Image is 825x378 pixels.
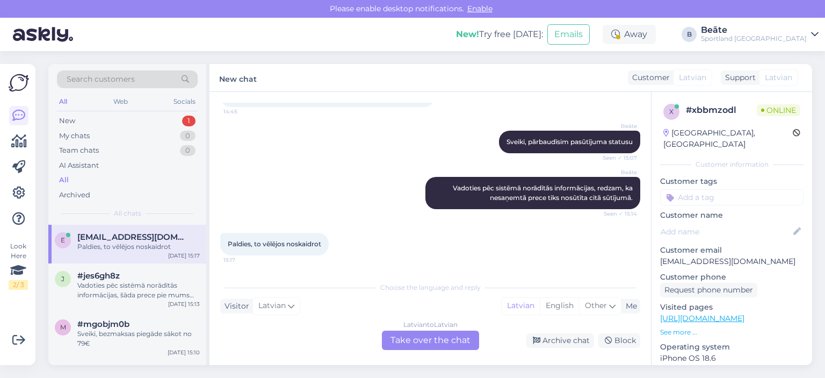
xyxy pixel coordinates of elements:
[223,256,264,264] span: 15:17
[258,300,286,312] span: Latvian
[598,333,640,348] div: Block
[757,104,800,116] span: Online
[168,252,200,260] div: [DATE] 15:17
[59,131,90,141] div: My chats
[59,116,75,126] div: New
[59,160,99,171] div: AI Assistant
[597,154,637,162] span: Seen ✓ 15:07
[59,175,69,186] div: All
[603,25,656,44] div: Away
[660,256,804,267] p: [EMAIL_ADDRESS][DOMAIN_NAME]
[660,160,804,169] div: Customer information
[597,210,637,218] span: Seen ✓ 15:14
[701,34,807,43] div: Sportland [GEOGRAPHIC_DATA]
[220,301,249,312] div: Visitor
[585,301,607,310] span: Other
[660,272,804,283] p: Customer phone
[61,275,64,283] span: j
[9,280,28,290] div: 2 / 3
[453,184,634,202] span: Vadoties pēc sistēmā norādītās informācijas, redzam, ka nesaņemtā prece tiks nosūtīta citā sūtījumā.
[456,29,479,39] b: New!
[597,122,637,130] span: Beāte
[180,145,196,156] div: 0
[111,95,130,109] div: Web
[60,323,66,331] span: m
[77,319,129,329] span: #mgobjm0b
[77,329,200,348] div: Sveiki, bezmaksas piegāde sākot no 79€
[502,298,540,314] div: Latvian
[701,26,819,43] a: BeāteSportland [GEOGRAPHIC_DATA]
[660,313,744,323] a: [URL][DOMAIN_NAME]
[660,210,804,221] p: Customer name
[628,72,670,83] div: Customer
[59,190,90,201] div: Archived
[621,301,637,312] div: Me
[660,245,804,256] p: Customer email
[171,95,198,109] div: Socials
[660,189,804,205] input: Add a tag
[660,341,804,353] p: Operating system
[669,108,674,116] span: x
[9,73,29,93] img: Askly Logo
[57,95,69,109] div: All
[721,72,756,83] div: Support
[182,116,196,126] div: 1
[223,108,264,116] span: 14:45
[682,27,697,42] div: B
[220,283,640,293] div: Choose the language and reply
[168,348,200,356] div: [DATE] 15:10
[180,131,196,141] div: 0
[77,242,200,252] div: Paldies, to vēlējos noskaidrot
[77,232,189,242] span: evanevercika@inbox.lv
[660,176,804,187] p: Customer tags
[597,168,637,176] span: Beāte
[765,72,792,83] span: Latvian
[686,104,757,117] div: # xbbmzodl
[456,28,543,41] div: Try free [DATE]:
[660,302,804,313] p: Visited pages
[77,281,200,300] div: Vadoties pēc sistēmā norādītās informācijas, šāda prece pie mums nebija nonākusi. Vai uz iepakoju...
[506,138,633,146] span: Sveiki, pārbaudīsim pasūtījuma statusu
[219,70,257,85] label: New chat
[114,209,141,218] span: All chats
[660,353,804,364] p: iPhone OS 18.6
[403,320,458,330] div: Latvian to Latvian
[9,241,28,290] div: Look Here
[540,298,579,314] div: English
[61,236,65,244] span: e
[77,271,120,281] span: #jes6gh8z
[59,145,99,156] div: Team chats
[168,300,200,308] div: [DATE] 15:13
[701,26,807,34] div: Beāte
[660,283,757,297] div: Request phone number
[464,4,496,13] span: Enable
[228,240,321,248] span: Paldies, to vēlējos noskaidrot
[526,333,594,348] div: Archive chat
[660,327,804,337] p: See more ...
[663,127,793,150] div: [GEOGRAPHIC_DATA], [GEOGRAPHIC_DATA]
[547,24,590,45] button: Emails
[679,72,706,83] span: Latvian
[67,74,135,85] span: Search customers
[382,331,479,350] div: Take over the chat
[661,226,791,238] input: Add name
